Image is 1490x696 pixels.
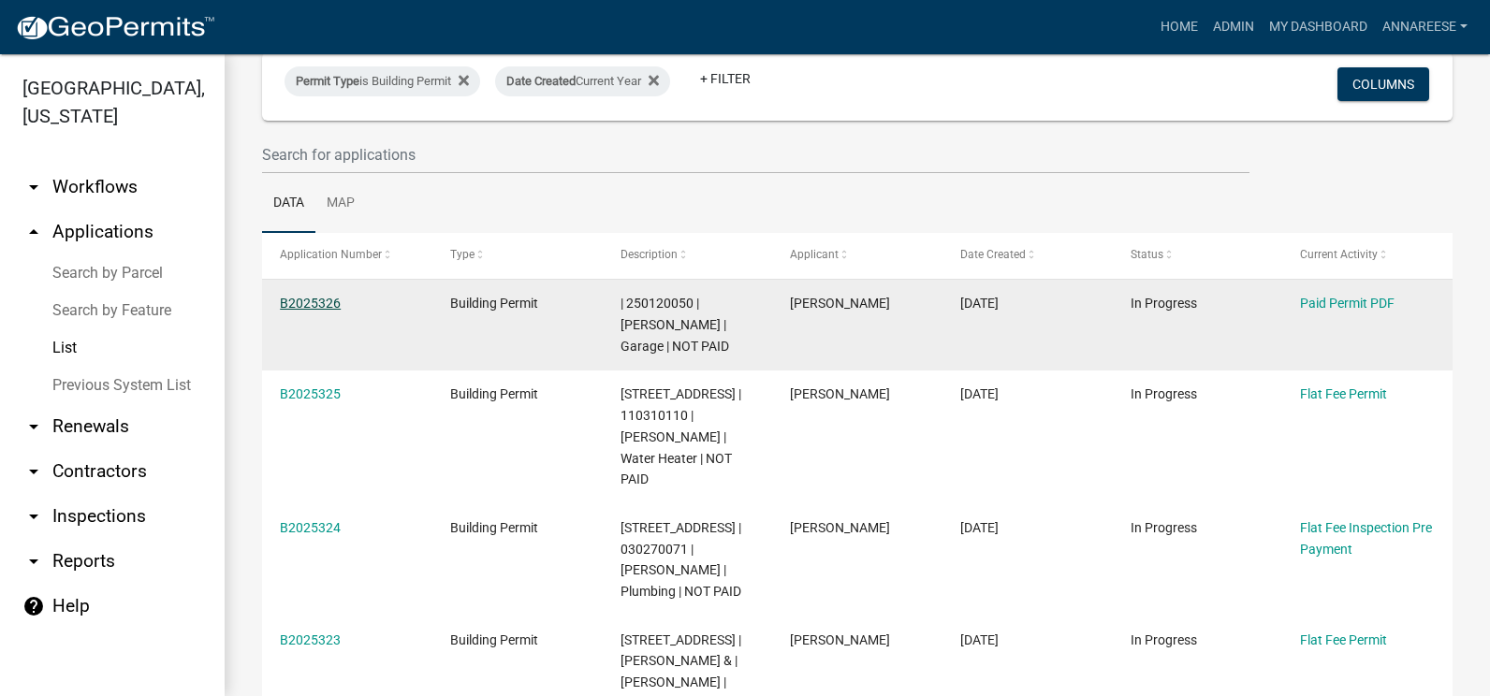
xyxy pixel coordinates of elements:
[1131,248,1163,261] span: Status
[1153,9,1205,45] a: Home
[1131,386,1197,401] span: In Progress
[22,415,45,438] i: arrow_drop_down
[790,296,890,311] span: Eugene Chicos
[1300,296,1395,311] a: Paid Permit PDF
[280,386,341,401] a: B2025325
[450,632,538,647] span: Building Permit
[450,248,475,261] span: Type
[621,386,741,486] span: 22562 850TH AVE | 110310110 | SOINEY,ANDREW C | Water Heater | NOT PAID
[495,66,670,96] div: Current Year
[22,595,45,617] i: help
[22,550,45,573] i: arrow_drop_down
[280,632,341,647] a: B2025323
[1282,233,1453,278] datatable-header-cell: Current Activity
[280,248,382,261] span: Application Number
[790,520,890,535] span: David Westland
[960,248,1026,261] span: Date Created
[1300,632,1387,647] a: Flat Fee Permit
[262,136,1249,174] input: Search for applications
[790,248,839,261] span: Applicant
[450,520,538,535] span: Building Permit
[960,632,999,647] span: 09/10/2025
[450,296,538,311] span: Building Permit
[1337,67,1429,101] button: Columns
[960,386,999,401] span: 09/11/2025
[960,296,999,311] span: 09/11/2025
[1131,520,1197,535] span: In Progress
[285,66,480,96] div: is Building Permit
[942,233,1113,278] datatable-header-cell: Date Created
[280,520,341,535] a: B2025324
[1131,296,1197,311] span: In Progress
[22,460,45,483] i: arrow_drop_down
[22,176,45,198] i: arrow_drop_down
[790,632,890,647] span: derek meyer
[621,296,729,354] span: | 250120050 | CICHOS,EUGENE PAUL | Garage | NOT PAID
[1262,9,1375,45] a: My Dashboard
[621,248,678,261] span: Description
[1131,632,1197,647] span: In Progress
[506,74,576,88] span: Date Created
[602,233,772,278] datatable-header-cell: Description
[685,62,766,95] a: + Filter
[262,233,432,278] datatable-header-cell: Application Number
[621,520,741,599] span: 11634 760TH AVE | 030270071 | WESTLAND,DAVID A | Plumbing | NOT PAID
[1375,9,1475,45] a: annareese
[280,296,341,311] a: B2025326
[1300,386,1387,401] a: Flat Fee Permit
[262,174,315,234] a: Data
[296,74,359,88] span: Permit Type
[22,505,45,528] i: arrow_drop_down
[315,174,366,234] a: Map
[790,386,890,401] span: Gina Gullickson
[1300,248,1378,261] span: Current Activity
[1205,9,1262,45] a: Admin
[772,233,942,278] datatable-header-cell: Applicant
[432,233,603,278] datatable-header-cell: Type
[1113,233,1283,278] datatable-header-cell: Status
[1300,520,1432,557] a: Flat Fee Inspection Pre Payment
[960,520,999,535] span: 09/10/2025
[450,386,538,401] span: Building Permit
[22,221,45,243] i: arrow_drop_up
